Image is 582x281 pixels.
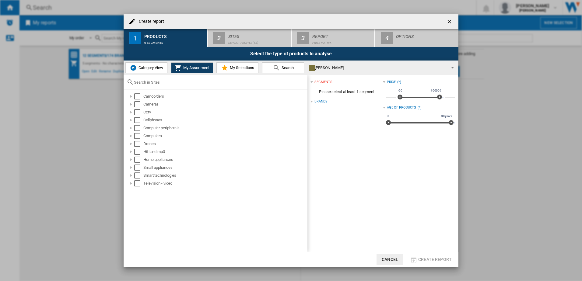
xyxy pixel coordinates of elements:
[314,80,332,85] div: segments
[143,93,307,99] div: Camcorders
[309,64,446,72] div: [PERSON_NAME]
[144,32,204,38] div: Products
[143,172,307,179] div: Smart technologies
[387,105,416,110] div: Age of products
[228,65,254,70] span: My Selections
[134,93,143,99] md-checkbox: Select
[143,180,307,186] div: Television - video
[143,117,307,123] div: Cellphones
[130,64,137,71] img: wiser-icon-blue.png
[387,114,390,119] span: 0
[136,19,164,25] h4: Create report
[134,172,143,179] md-checkbox: Select
[182,65,209,70] span: My Assortment
[134,101,143,107] md-checkbox: Select
[377,254,403,265] button: Cancel
[124,29,207,47] button: 1 Products 0 segments
[125,62,167,73] button: Category View
[134,165,143,171] md-checkbox: Select
[446,19,454,26] ng-md-icon: getI18NText('BUTTONS.CLOSE_DIALOG')
[143,101,307,107] div: Cameras
[228,38,288,44] div: Default profile (18)
[143,109,307,115] div: Cctv
[137,65,163,70] span: Category View
[228,32,288,38] div: Sites
[144,38,204,44] div: 0 segments
[418,257,452,262] span: Create report
[143,149,307,155] div: Hifi and mp3
[143,125,307,131] div: Computer peripherals
[143,165,307,171] div: Small appliances
[124,47,458,61] div: Select the type of products to analyse
[398,88,403,93] span: 0€
[314,99,327,104] div: Brands
[129,32,141,44] div: 1
[375,29,458,47] button: 4 Options
[396,32,456,38] div: Options
[280,65,294,70] span: Search
[444,16,456,28] button: getI18NText('BUTTONS.CLOSE_DIALOG')
[208,29,291,47] button: 2 Sites Default profile (18)
[134,125,143,131] md-checkbox: Select
[143,133,307,139] div: Computers
[440,114,453,119] span: 30 years
[310,86,383,98] span: Please select at least 1 segment
[143,141,307,147] div: Drones
[134,80,304,85] input: Search in Sites
[143,157,307,163] div: Home appliances
[134,141,143,147] md-checkbox: Select
[134,133,143,139] md-checkbox: Select
[216,62,258,73] button: My Selections
[430,88,442,93] span: 10000€
[134,180,143,186] md-checkbox: Select
[381,32,393,44] div: 4
[312,38,372,44] div: Price Matrix
[387,80,396,85] div: Price
[171,62,213,73] button: My Assortment
[292,29,375,47] button: 3 Report Price Matrix
[134,109,143,115] md-checkbox: Select
[134,117,143,123] md-checkbox: Select
[408,254,454,265] button: Create report
[213,32,225,44] div: 2
[262,62,304,73] button: Search
[312,32,372,38] div: Report
[134,149,143,155] md-checkbox: Select
[297,32,309,44] div: 3
[134,157,143,163] md-checkbox: Select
